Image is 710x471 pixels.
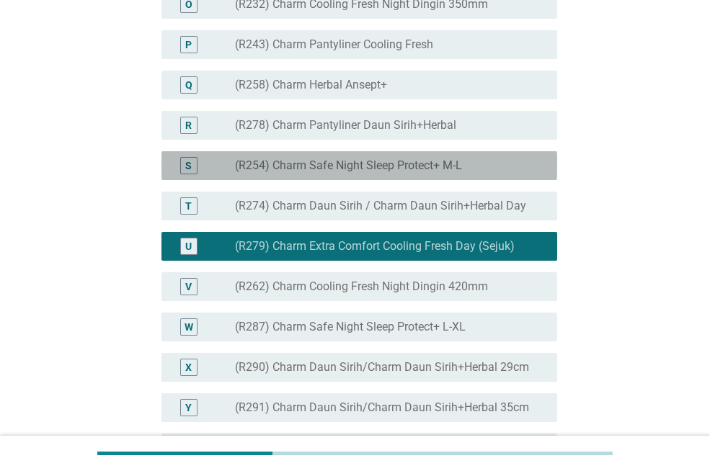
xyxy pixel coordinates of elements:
[185,319,193,334] div: W
[185,198,192,213] div: T
[185,359,192,374] div: X
[185,400,192,415] div: Y
[235,279,488,294] label: (R262) Charm Cooling Fresh Night Dingin 420mm
[185,279,192,294] div: V
[235,239,515,254] label: (R279) Charm Extra Comfort Cooling Fresh Day (Sejuk)
[235,37,433,52] label: (R243) Charm Pantyliner Cooling Fresh
[185,238,192,254] div: U
[185,37,192,52] div: P
[185,77,192,92] div: Q
[235,400,529,415] label: (R291) Charm Daun Sirih/Charm Daun Sirih+Herbal 35cm
[235,78,387,92] label: (R258) Charm Herbal Ansept+
[235,320,466,334] label: (R287) Charm Safe Night Sleep Protect+ L-XL
[235,360,529,374] label: (R290) Charm Daun Sirih/Charm Daun Sirih+Herbal 29cm
[235,158,462,173] label: (R254) Charm Safe Night Sleep Protect+ M-L
[185,117,192,133] div: R
[235,118,456,133] label: (R278) Charm Pantyliner Daun Sirih+Herbal
[235,199,526,213] label: (R274) Charm Daun Sirih / Charm Daun Sirih+Herbal Day
[185,158,192,173] div: S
